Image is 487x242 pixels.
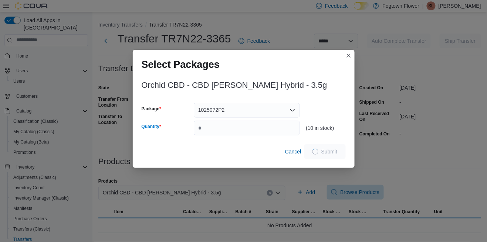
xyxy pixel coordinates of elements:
[304,144,346,159] button: LoadingSubmit
[142,106,161,112] label: Package
[285,148,301,155] span: Cancel
[142,81,327,90] h3: Orchid CBD - CBD [PERSON_NAME] Hybrid - 3.5g
[198,106,225,114] span: 1025072P2
[344,51,353,60] button: Closes this modal window
[282,144,304,159] button: Cancel
[142,59,220,70] h1: Select Packages
[306,125,345,131] div: (10 in stock)
[142,124,161,129] label: Quantity
[290,107,295,113] button: Open list of options
[312,148,319,155] span: Loading
[321,148,338,155] span: Submit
